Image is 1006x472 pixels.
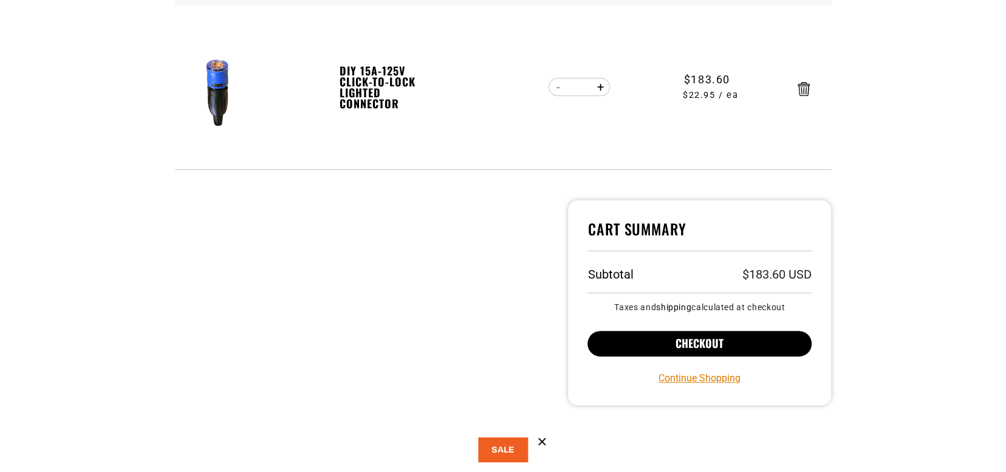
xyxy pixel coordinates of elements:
span: $183.60 [683,71,730,88]
button: Checkout [587,331,812,356]
a: Remove DIY 15A-125V Click-to-Lock Lighted Connector [798,85,810,93]
a: shipping [656,302,691,312]
h4: Cart Summary [587,220,812,251]
small: Taxes and calculated at checkout [587,303,812,311]
input: Quantity for DIY 15A-125V Click-to-Lock Lighted Connector [567,77,591,97]
span: $22.95 / ea [646,89,776,102]
a: Continue Shopping [659,371,741,386]
h3: Subtotal [587,268,633,280]
p: $183.60 USD [742,268,812,280]
a: DIY 15A-125V Click-to-Lock Lighted Connector [340,65,423,109]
